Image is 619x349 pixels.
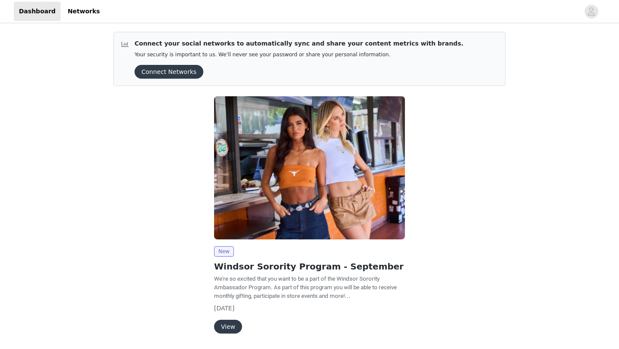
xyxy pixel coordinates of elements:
h2: Windsor Sorority Program - September [214,260,405,273]
p: Your security is important to us. We’ll never see your password or share your personal information. [135,52,463,58]
button: View [214,320,242,334]
p: Connect your social networks to automatically sync and share your content metrics with brands. [135,39,463,48]
a: View [214,324,242,330]
a: Networks [62,2,105,21]
span: [DATE] [214,305,234,312]
img: Windsor [214,96,405,239]
a: Dashboard [14,2,61,21]
span: New [214,246,234,257]
span: We're so excited that you want to be a part of the Windsor Sorority Ambassador Program. As part o... [214,276,397,299]
div: avatar [587,5,595,18]
button: Connect Networks [135,65,203,79]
